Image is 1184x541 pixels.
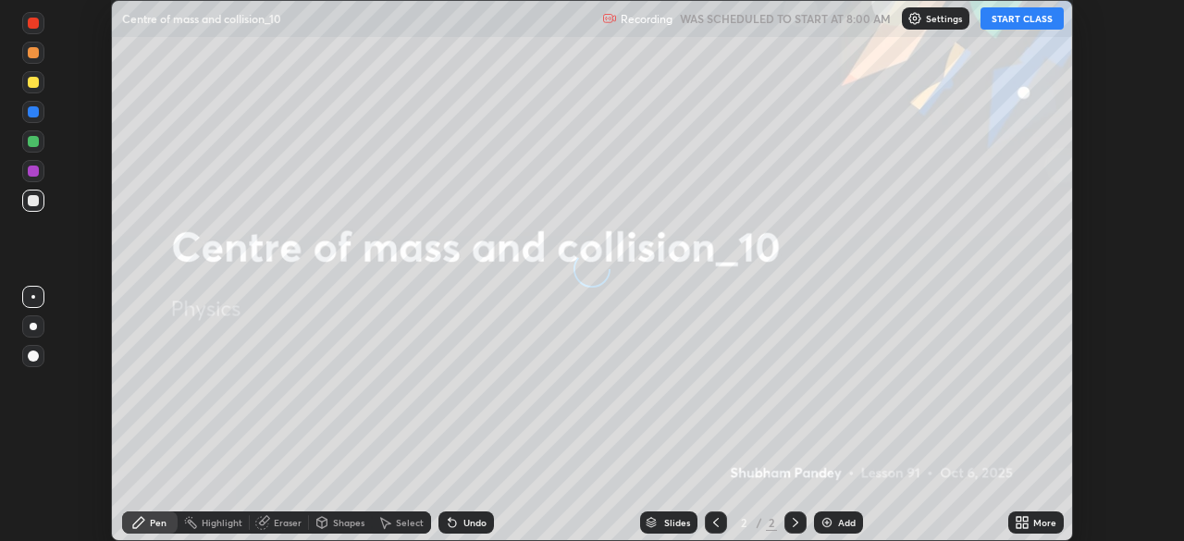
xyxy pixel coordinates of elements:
button: START CLASS [980,7,1064,30]
div: More [1033,518,1056,527]
img: class-settings-icons [907,11,922,26]
div: Select [396,518,424,527]
img: add-slide-button [820,515,834,530]
p: Recording [621,12,672,26]
div: Slides [664,518,690,527]
div: 2 [766,514,777,531]
div: 2 [734,517,753,528]
p: Centre of mass and collision_10 [122,11,281,26]
div: Eraser [274,518,302,527]
div: / [757,517,762,528]
div: Add [838,518,856,527]
div: Highlight [202,518,242,527]
div: Pen [150,518,166,527]
div: Undo [463,518,487,527]
img: recording.375f2c34.svg [602,11,617,26]
div: Shapes [333,518,364,527]
h5: WAS SCHEDULED TO START AT 8:00 AM [680,10,891,27]
p: Settings [926,14,962,23]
